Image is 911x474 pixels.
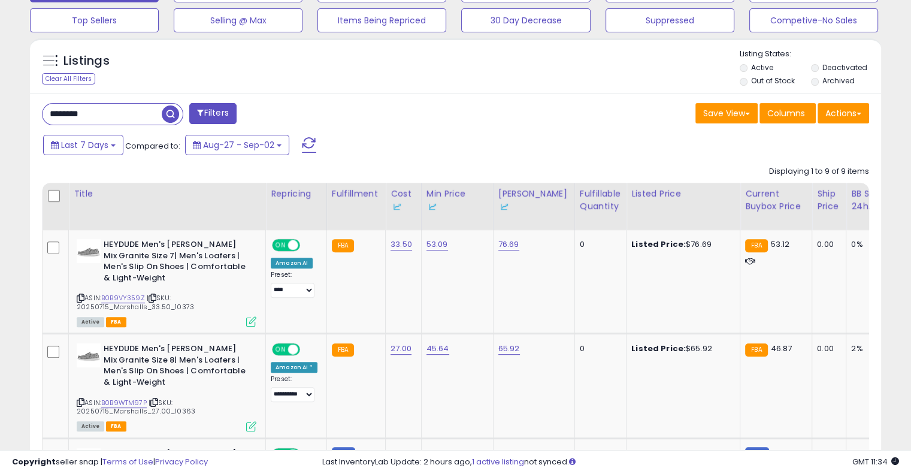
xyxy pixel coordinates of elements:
[852,456,899,467] span: 2025-09-10 11:34 GMT
[631,188,735,200] div: Listed Price
[745,343,767,357] small: FBA
[332,239,354,252] small: FBA
[104,239,249,286] b: HEYDUDE Men's [PERSON_NAME] Mix Granite Size 7| Men's Loafers | Men's Slip On Shoes | Comfortable...
[580,343,617,354] div: 0
[271,188,322,200] div: Repricing
[771,343,792,354] span: 46.87
[822,76,854,86] label: Archived
[271,258,313,268] div: Amazon AI
[745,188,807,213] div: Current Buybox Price
[74,188,261,200] div: Title
[498,188,570,213] div: [PERSON_NAME]
[77,317,104,327] span: All listings currently available for purchase on Amazon
[61,139,108,151] span: Last 7 Days
[77,398,195,416] span: | SKU: 20250715_Marshalls_27.00_10363
[751,76,795,86] label: Out of Stock
[818,103,869,123] button: Actions
[817,188,841,213] div: Ship Price
[322,457,899,468] div: Last InventoryLab Update: 2 hours ago, not synced.
[104,343,249,391] b: HEYDUDE Men's [PERSON_NAME] Mix Granite Size 8| Men's Loafers | Men's Slip On Shoes | Comfortable...
[580,239,617,250] div: 0
[461,8,590,32] button: 30 Day Decrease
[749,8,878,32] button: Competive-No Sales
[851,343,891,354] div: 2%
[271,271,317,298] div: Preset:
[498,343,520,355] a: 65.92
[77,293,194,311] span: | SKU: 20250715_Marshalls_33.50_10373
[77,239,101,263] img: 41trOMQIJtL._SL40_.jpg
[174,8,302,32] button: Selling @ Max
[695,103,758,123] button: Save View
[77,343,256,430] div: ASIN:
[391,201,402,213] img: InventoryLab Logo
[631,343,731,354] div: $65.92
[817,343,837,354] div: 0.00
[740,49,881,60] p: Listing States:
[498,200,570,213] div: Some or all of the values in this column are provided from Inventory Lab.
[426,238,448,250] a: 53.09
[426,200,488,213] div: Some or all of the values in this column are provided from Inventory Lab.
[30,8,159,32] button: Top Sellers
[822,62,867,73] label: Deactivated
[769,166,869,177] div: Displaying 1 to 9 of 9 items
[472,456,524,467] a: 1 active listing
[751,62,773,73] label: Active
[851,188,895,213] div: BB Share 24h.
[391,200,416,213] div: Some or all of the values in this column are provided from Inventory Lab.
[106,317,126,327] span: FBA
[580,188,621,213] div: Fulfillable Quantity
[759,103,816,123] button: Columns
[631,343,686,354] b: Listed Price:
[42,73,95,84] div: Clear All Filters
[43,135,123,155] button: Last 7 Days
[606,8,734,32] button: Suppressed
[298,345,317,355] span: OFF
[101,293,145,303] a: B0B9VY359Z
[77,239,256,325] div: ASIN:
[391,343,411,355] a: 27.00
[498,201,510,213] img: InventoryLab Logo
[767,107,805,119] span: Columns
[155,456,208,467] a: Privacy Policy
[63,53,110,70] h5: Listings
[271,362,317,373] div: Amazon AI *
[12,457,208,468] div: seller snap | |
[391,238,412,250] a: 33.50
[817,239,837,250] div: 0.00
[498,238,519,250] a: 76.69
[631,238,686,250] b: Listed Price:
[631,239,731,250] div: $76.69
[771,238,790,250] span: 53.12
[332,343,354,357] small: FBA
[317,8,446,32] button: Items Being Repriced
[273,345,288,355] span: ON
[189,103,236,124] button: Filters
[271,375,317,402] div: Preset:
[426,343,449,355] a: 45.64
[273,240,288,250] span: ON
[426,188,488,213] div: Min Price
[745,239,767,252] small: FBA
[12,456,56,467] strong: Copyright
[203,139,274,151] span: Aug-27 - Sep-02
[851,239,891,250] div: 0%
[298,240,317,250] span: OFF
[125,140,180,152] span: Compared to:
[77,421,104,431] span: All listings currently available for purchase on Amazon
[426,201,438,213] img: InventoryLab Logo
[332,188,380,200] div: Fulfillment
[106,421,126,431] span: FBA
[77,343,101,367] img: 41trOMQIJtL._SL40_.jpg
[102,456,153,467] a: Terms of Use
[391,188,416,213] div: Cost
[101,398,147,408] a: B0B9WTM97P
[185,135,289,155] button: Aug-27 - Sep-02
